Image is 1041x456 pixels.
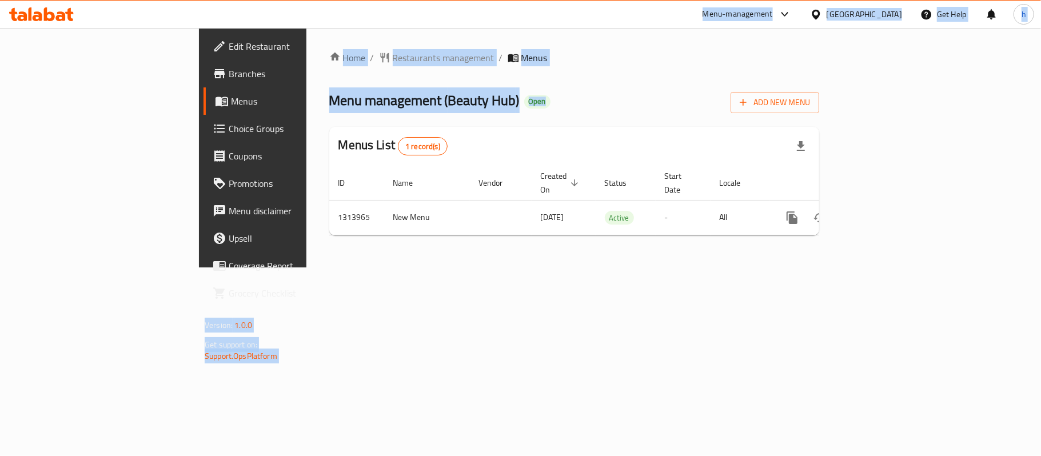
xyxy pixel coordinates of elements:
[204,170,373,197] a: Promotions
[393,176,428,190] span: Name
[656,200,711,235] td: -
[229,286,364,300] span: Grocery Checklist
[703,7,773,21] div: Menu-management
[229,231,364,245] span: Upsell
[229,67,364,81] span: Branches
[1022,8,1026,21] span: h
[665,169,697,197] span: Start Date
[541,210,564,225] span: [DATE]
[605,211,634,225] span: Active
[711,200,769,235] td: All
[806,204,833,231] button: Change Status
[229,39,364,53] span: Edit Restaurant
[398,137,448,155] div: Total records count
[205,349,277,363] a: Support.OpsPlatform
[204,87,373,115] a: Menus
[231,94,364,108] span: Menus
[524,97,551,106] span: Open
[731,92,819,113] button: Add New Menu
[204,115,373,142] a: Choice Groups
[229,177,364,190] span: Promotions
[204,142,373,170] a: Coupons
[787,133,815,160] div: Export file
[204,60,373,87] a: Branches
[329,87,520,113] span: Menu management ( Beauty Hub )
[479,176,518,190] span: Vendor
[827,8,902,21] div: [GEOGRAPHIC_DATA]
[398,141,447,152] span: 1 record(s)
[384,200,470,235] td: New Menu
[720,176,756,190] span: Locale
[205,318,233,333] span: Version:
[229,122,364,135] span: Choice Groups
[204,33,373,60] a: Edit Restaurant
[329,51,819,65] nav: breadcrumb
[229,259,364,273] span: Coverage Report
[740,95,810,110] span: Add New Menu
[204,252,373,279] a: Coverage Report
[204,279,373,307] a: Grocery Checklist
[521,51,548,65] span: Menus
[234,318,252,333] span: 1.0.0
[204,197,373,225] a: Menu disclaimer
[769,166,898,201] th: Actions
[205,337,257,352] span: Get support on:
[338,137,448,155] h2: Menus List
[204,225,373,252] a: Upsell
[605,176,642,190] span: Status
[329,166,898,235] table: enhanced table
[338,176,360,190] span: ID
[541,169,582,197] span: Created On
[779,204,806,231] button: more
[229,149,364,163] span: Coupons
[499,51,503,65] li: /
[379,51,494,65] a: Restaurants management
[229,204,364,218] span: Menu disclaimer
[393,51,494,65] span: Restaurants management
